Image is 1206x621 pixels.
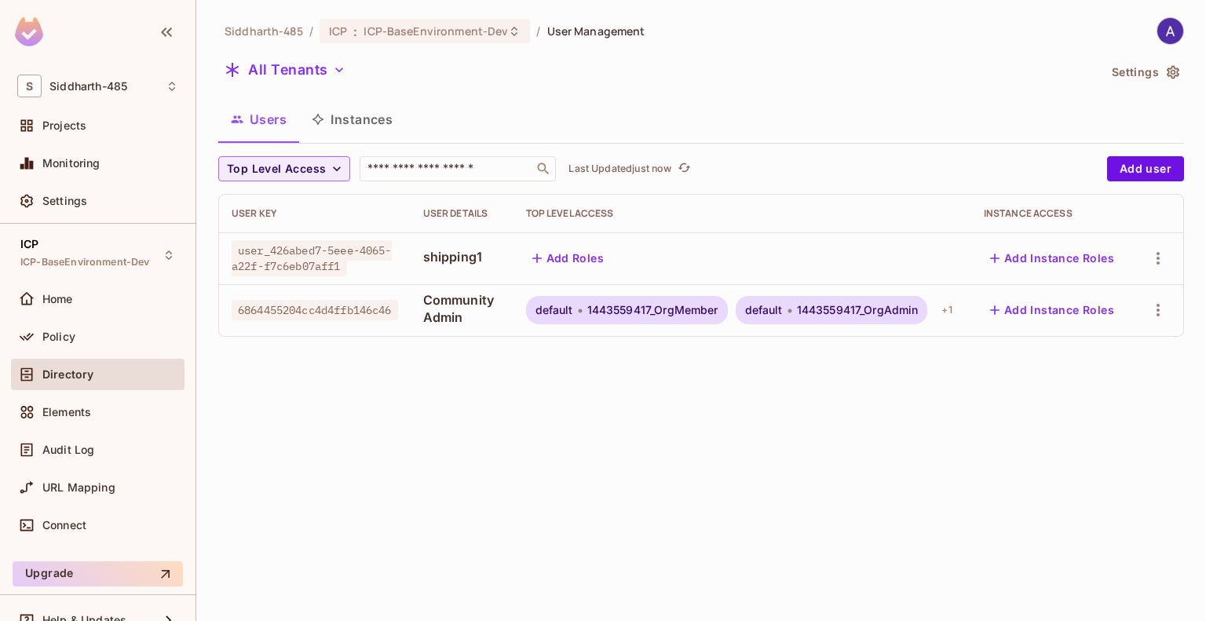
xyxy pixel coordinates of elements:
button: Add Roles [526,246,611,271]
div: + 1 [935,298,958,323]
span: S [17,75,42,97]
span: 6864455204cc4d4ffb146c46 [232,300,398,320]
span: the active workspace [225,24,303,38]
button: Users [218,100,299,139]
span: Monitoring [42,157,100,170]
img: ASHISH SANDEY [1157,18,1183,44]
span: User Management [547,24,645,38]
button: refresh [674,159,693,178]
button: Add user [1107,156,1184,181]
span: Projects [42,119,86,132]
span: 1443559417_OrgAdmin [797,304,919,316]
button: Settings [1105,60,1184,85]
li: / [536,24,540,38]
img: SReyMgAAAABJRU5ErkJggg== [15,17,43,46]
span: Connect [42,519,86,532]
span: Directory [42,368,93,381]
span: : [353,25,358,38]
button: Add Instance Roles [984,298,1120,323]
span: user_426abed7-5eee-4065-a22f-f7c6eb07aff1 [232,240,392,276]
button: Top Level Access [218,156,350,181]
div: User Key [232,207,398,220]
span: Policy [42,331,75,343]
p: Last Updated just now [568,163,671,175]
span: shipping1 [423,248,501,265]
div: Top Level Access [526,207,959,220]
button: Upgrade [13,561,183,586]
li: / [309,24,313,38]
button: All Tenants [218,57,352,82]
span: refresh [678,161,691,177]
span: ICP-BaseEnvironment-Dev [364,24,508,38]
span: ICP [329,24,347,38]
span: 1443559417_OrgMember [587,304,718,316]
button: Add Instance Roles [984,246,1120,271]
span: Community Admin [423,291,501,326]
span: default [745,304,783,316]
span: default [535,304,573,316]
span: Top Level Access [227,159,326,179]
button: Instances [299,100,405,139]
span: Audit Log [42,444,94,456]
div: User Details [423,207,501,220]
span: Click to refresh data [671,159,693,178]
span: ICP [20,238,38,250]
span: ICP-BaseEnvironment-Dev [20,256,149,268]
span: Settings [42,195,87,207]
span: Workspace: Siddharth-485 [49,80,127,93]
span: URL Mapping [42,481,115,494]
div: Instance Access [984,207,1120,220]
span: Elements [42,406,91,418]
span: Home [42,293,73,305]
